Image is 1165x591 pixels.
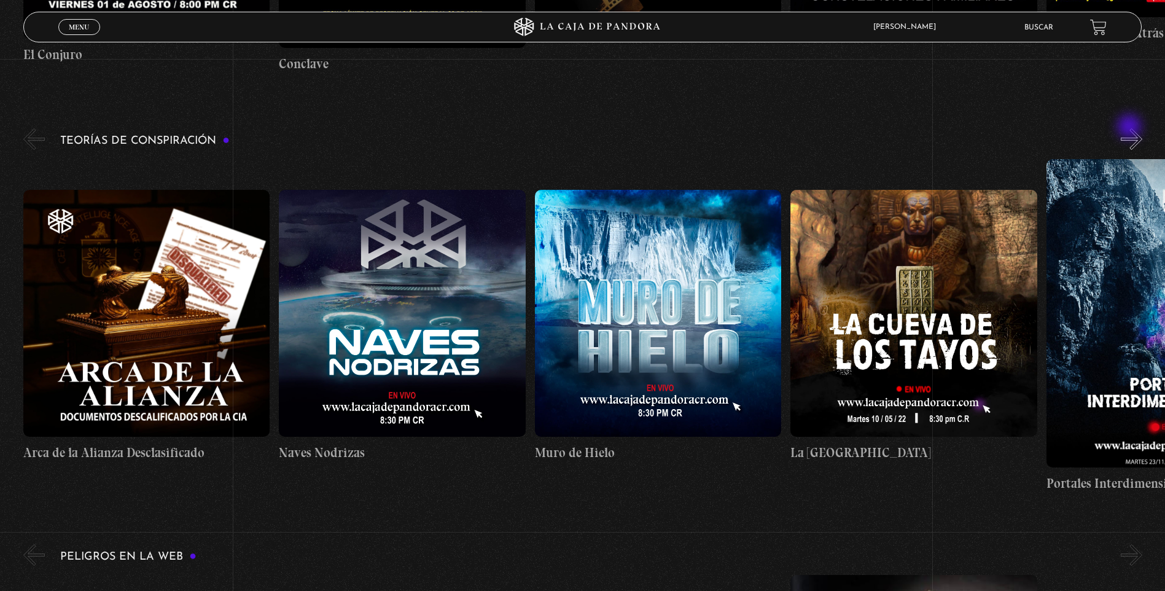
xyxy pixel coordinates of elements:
h4: Muro de Hielo [535,443,781,463]
h3: Teorías de Conspiración [60,135,230,147]
h4: Arca de la Alianza Desclasificado [23,443,270,463]
a: Arca de la Alianza Desclasificado [23,159,270,493]
span: Cerrar [65,34,94,42]
h3: Peligros en la web [60,551,197,563]
a: La [GEOGRAPHIC_DATA] [790,159,1037,493]
a: Buscar [1024,24,1053,31]
h4: La [GEOGRAPHIC_DATA] [790,443,1037,463]
button: Previous [23,544,45,566]
span: Menu [69,23,89,31]
h4: El Conjuro [23,45,270,65]
a: Naves Nodrizas [279,159,525,493]
h4: Conclave [279,54,525,74]
a: Muro de Hielo [535,159,781,493]
h4: Naves Nodrizas [279,443,525,463]
button: Next [1121,128,1142,150]
span: [PERSON_NAME] [867,23,948,31]
button: Previous [23,128,45,150]
a: View your shopping cart [1090,19,1107,36]
button: Next [1121,544,1142,566]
